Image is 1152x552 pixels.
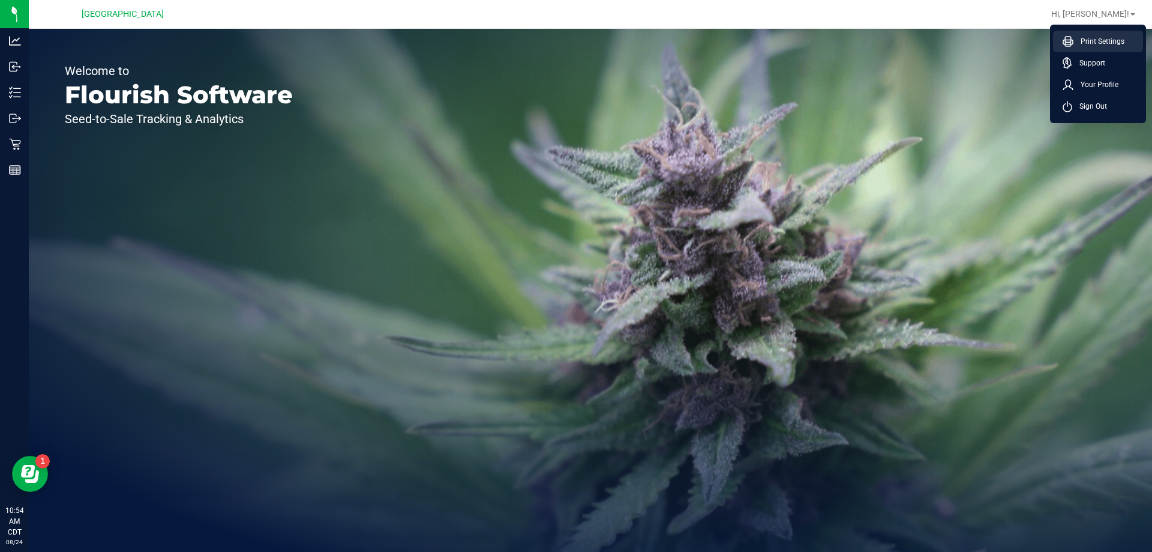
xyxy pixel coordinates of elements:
[1063,57,1138,69] a: Support
[9,112,21,124] inline-svg: Outbound
[9,138,21,150] inline-svg: Retail
[65,113,293,125] p: Seed-to-Sale Tracking & Analytics
[1073,79,1118,91] span: Your Profile
[65,65,293,77] p: Welcome to
[1072,57,1105,69] span: Support
[9,61,21,73] inline-svg: Inbound
[9,164,21,176] inline-svg: Reports
[1051,9,1129,19] span: Hi, [PERSON_NAME]!
[9,35,21,47] inline-svg: Analytics
[5,505,23,538] p: 10:54 AM CDT
[12,456,48,492] iframe: Resource center
[1072,100,1107,112] span: Sign Out
[82,9,164,19] span: [GEOGRAPHIC_DATA]
[65,83,293,107] p: Flourish Software
[9,86,21,99] inline-svg: Inventory
[1053,96,1143,117] li: Sign Out
[35,454,50,469] iframe: Resource center unread badge
[5,538,23,547] p: 08/24
[1073,35,1124,47] span: Print Settings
